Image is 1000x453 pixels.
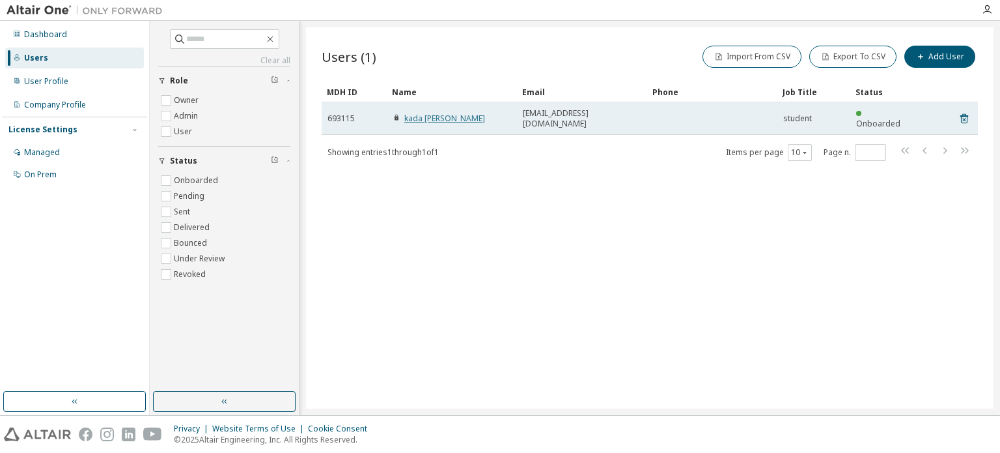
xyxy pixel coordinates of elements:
div: User Profile [24,76,68,87]
button: Add User [904,46,975,68]
a: kada [PERSON_NAME] [404,113,485,124]
label: Revoked [174,267,208,282]
button: Status [158,147,290,175]
button: Import From CSV [702,46,801,68]
label: Under Review [174,251,227,267]
span: Status [170,156,197,166]
label: User [174,124,195,139]
label: Pending [174,188,207,204]
div: License Settings [8,124,77,135]
div: Managed [24,147,60,158]
div: MDH ID [327,81,382,102]
span: Clear filter [271,76,279,86]
button: Role [158,66,290,95]
img: youtube.svg [143,428,162,441]
span: Clear filter [271,156,279,166]
img: facebook.svg [79,428,92,441]
a: Clear all [158,55,290,66]
label: Admin [174,108,201,124]
img: linkedin.svg [122,428,135,441]
div: Status [855,81,910,102]
label: Sent [174,204,193,220]
img: instagram.svg [100,428,114,441]
div: Dashboard [24,29,67,40]
div: On Prem [24,169,57,180]
span: Showing entries 1 through 1 of 1 [327,147,439,158]
span: Users (1) [322,48,376,66]
label: Onboarded [174,173,221,188]
img: Altair One [7,4,169,17]
span: Role [170,76,188,86]
label: Bounced [174,235,210,251]
div: Cookie Consent [308,424,375,434]
button: Export To CSV [809,46,896,68]
div: Job Title [783,81,845,102]
span: student [783,113,812,124]
span: Items per page [726,144,812,161]
div: Company Profile [24,100,86,110]
div: Name [392,81,512,102]
div: Phone [652,81,772,102]
div: Users [24,53,48,63]
div: Privacy [174,424,212,434]
button: 10 [791,147,809,158]
span: [EMAIL_ADDRESS][DOMAIN_NAME] [523,108,641,129]
span: 693115 [327,113,355,124]
span: Onboarded [856,118,900,129]
label: Delivered [174,220,212,235]
label: Owner [174,93,201,108]
img: altair_logo.svg [4,428,71,441]
p: © 2025 Altair Engineering, Inc. All Rights Reserved. [174,434,375,445]
div: Email [522,81,642,102]
span: Page n. [824,144,886,161]
div: Website Terms of Use [212,424,308,434]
